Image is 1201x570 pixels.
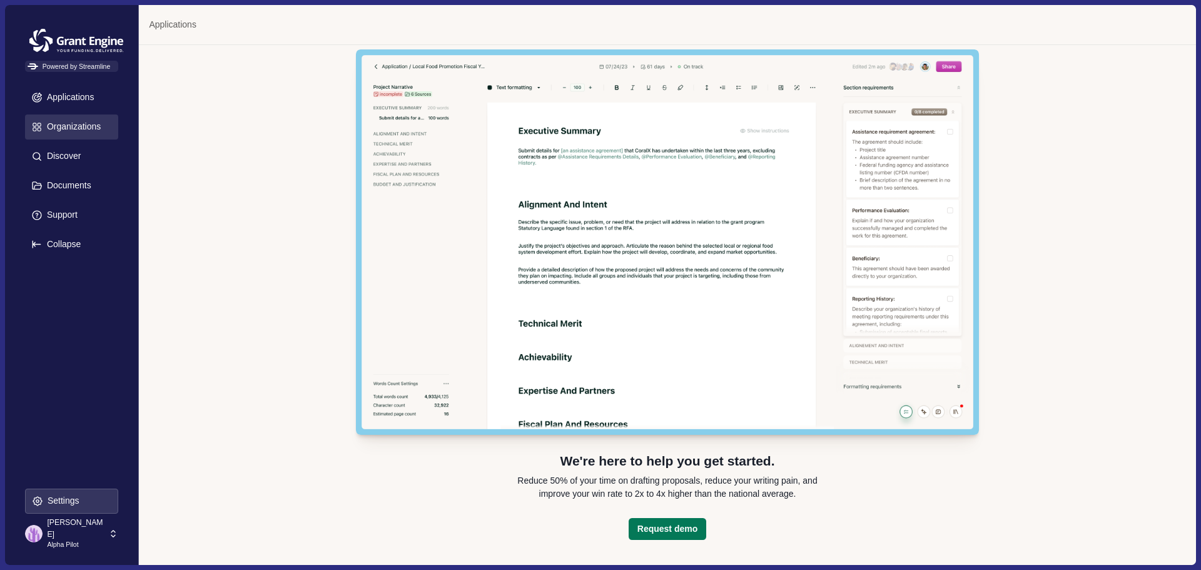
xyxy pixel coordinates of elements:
[25,489,118,518] a: Settings
[511,474,824,501] p: Reduce 50% of your time on drafting proposals, reduce your writing pain, and improve your win rat...
[43,92,94,103] p: Applications
[560,452,774,470] p: We're here to help you get started.
[25,144,118,169] button: Discover
[43,180,91,191] p: Documents
[25,525,43,542] img: profile picture
[43,121,101,132] p: Organizations
[25,489,118,514] button: Settings
[43,210,78,220] p: Support
[25,25,118,39] a: Grantengine Logo
[25,173,118,198] button: Documents
[43,239,81,250] p: Collapse
[25,115,118,140] button: Organizations
[47,540,104,550] p: Alpha Pilot
[43,496,79,506] p: Settings
[25,203,118,228] button: Support
[629,518,706,540] button: Request demo
[356,49,979,435] img: Streamline Editor Demo
[25,85,118,110] button: Applications
[43,151,81,161] p: Discover
[47,517,104,540] p: [PERSON_NAME]
[149,18,196,31] a: Applications
[25,232,118,257] button: Expand
[25,61,118,72] span: Powered by Streamline
[25,25,128,56] img: Grantengine Logo
[28,63,38,70] img: Powered by Streamline Logo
